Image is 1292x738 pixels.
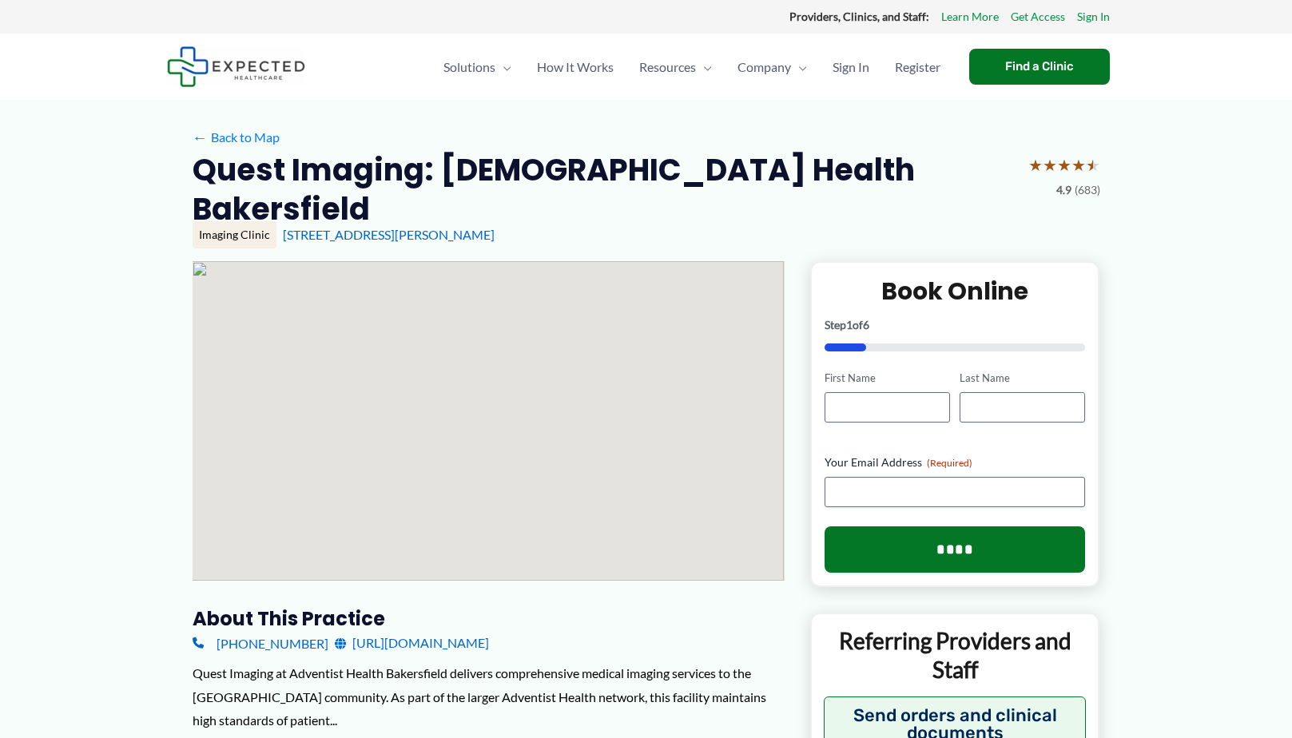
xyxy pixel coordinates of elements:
span: Register [895,39,940,95]
h2: Book Online [825,276,1086,307]
span: ★ [1086,150,1100,180]
a: [STREET_ADDRESS][PERSON_NAME] [283,227,495,242]
a: How It Works [524,39,626,95]
span: Menu Toggle [791,39,807,95]
h2: Quest Imaging: [DEMOGRAPHIC_DATA] Health Bakersfield [193,150,1016,229]
span: 6 [863,318,869,331]
a: CompanyMenu Toggle [725,39,820,95]
span: (Required) [927,457,972,469]
a: [PHONE_NUMBER] [193,631,328,655]
nav: Primary Site Navigation [431,39,953,95]
span: ★ [1071,150,1086,180]
p: Step of [825,319,1086,331]
span: Company [737,39,791,95]
strong: Providers, Clinics, and Staff: [789,10,929,23]
a: Get Access [1011,6,1065,27]
a: Learn More [941,6,999,27]
span: 1 [846,318,853,331]
img: Expected Healthcare Logo - side, dark font, small [167,46,305,87]
a: Sign In [820,39,882,95]
a: Find a Clinic [969,49,1110,85]
span: ★ [1043,150,1057,180]
span: Menu Toggle [696,39,712,95]
a: Register [882,39,953,95]
label: First Name [825,371,950,386]
a: [URL][DOMAIN_NAME] [335,631,489,655]
a: Sign In [1077,6,1110,27]
span: ← [193,129,208,145]
div: Quest Imaging at Adventist Health Bakersfield delivers comprehensive medical imaging services to ... [193,661,785,732]
span: 4.9 [1056,180,1071,200]
span: ★ [1028,150,1043,180]
p: Referring Providers and Staff [824,626,1087,684]
span: Resources [639,39,696,95]
span: Menu Toggle [495,39,511,95]
a: ResourcesMenu Toggle [626,39,725,95]
h3: About this practice [193,606,785,631]
span: How It Works [537,39,614,95]
label: Your Email Address [825,454,1086,470]
span: Solutions [443,39,495,95]
a: SolutionsMenu Toggle [431,39,524,95]
div: Imaging Clinic [193,221,276,248]
span: (683) [1075,180,1100,200]
span: Sign In [833,39,869,95]
span: ★ [1057,150,1071,180]
label: Last Name [960,371,1085,386]
a: ←Back to Map [193,125,280,149]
